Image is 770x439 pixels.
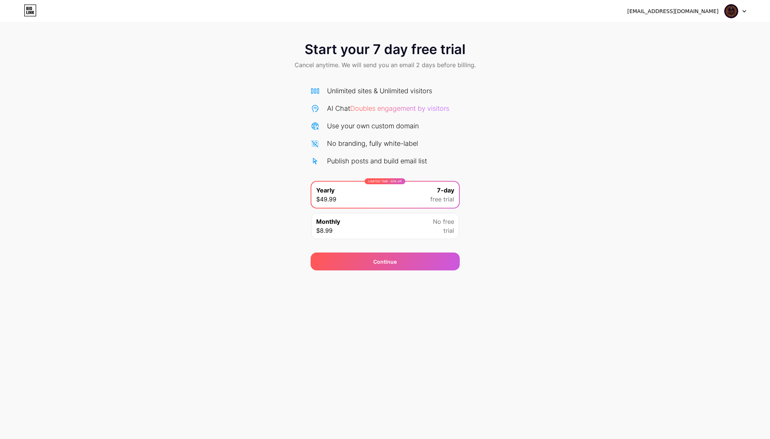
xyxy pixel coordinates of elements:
span: trial [443,226,454,235]
span: Start your 7 day free trial [305,42,465,57]
div: [EMAIL_ADDRESS][DOMAIN_NAME] [627,7,719,15]
div: AI Chat [327,103,449,113]
span: $49.99 [316,195,336,204]
span: free trial [430,195,454,204]
div: Publish posts and build email list [327,156,427,166]
div: LIMITED TIME : 50% off [365,178,405,184]
span: Monthly [316,217,340,226]
span: 7-day [437,186,454,195]
div: No branding, fully white-label [327,138,418,148]
span: $8.99 [316,226,333,235]
div: Unlimited sites & Unlimited visitors [327,86,432,96]
span: Doubles engagement by visitors [350,104,449,112]
div: Use your own custom domain [327,121,419,131]
img: givegita [724,4,738,18]
span: Yearly [316,186,334,195]
span: Cancel anytime. We will send you an email 2 days before billing. [295,60,476,69]
span: No free [433,217,454,226]
div: Continue [373,258,397,266]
